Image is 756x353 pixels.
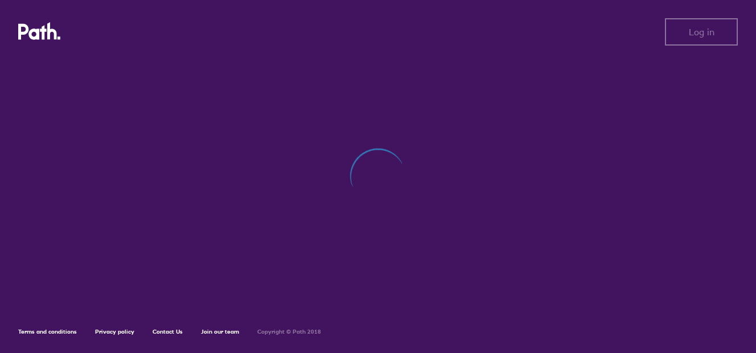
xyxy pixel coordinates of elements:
[18,328,77,335] a: Terms and conditions
[95,328,134,335] a: Privacy policy
[201,328,239,335] a: Join our team
[153,328,183,335] a: Contact Us
[257,329,321,335] h6: Copyright © Path 2018
[689,27,714,37] span: Log in
[665,18,738,46] button: Log in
